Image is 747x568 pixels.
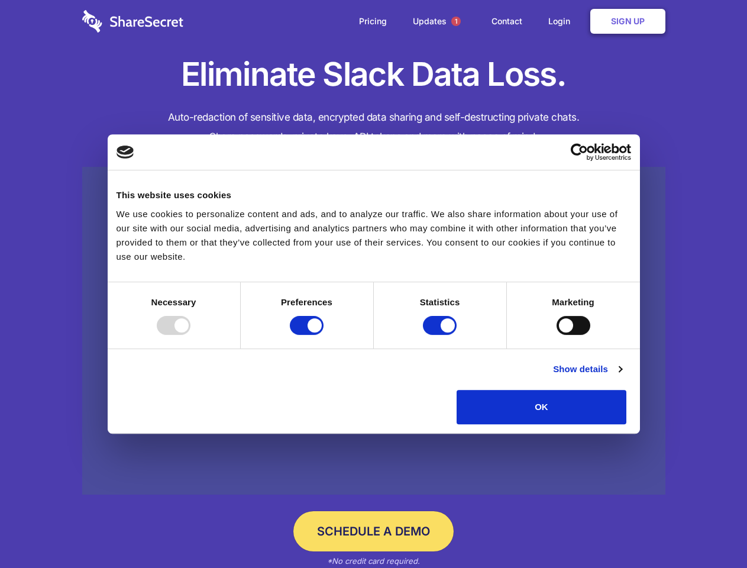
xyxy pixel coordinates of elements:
a: Login [536,3,588,40]
a: Pricing [347,3,399,40]
em: *No credit card required. [327,556,420,566]
h1: Eliminate Slack Data Loss. [82,53,665,96]
div: We use cookies to personalize content and ads, and to analyze our traffic. We also share informat... [117,207,631,264]
strong: Necessary [151,297,196,307]
a: Sign Up [590,9,665,34]
span: 1 [451,17,461,26]
img: logo-wordmark-white-trans-d4663122ce5f474addd5e946df7df03e33cb6a1c49d2221995e7729f52c070b2.svg [82,10,183,33]
a: Usercentrics Cookiebot - opens in a new window [528,143,631,161]
button: OK [457,390,626,424]
a: Show details [553,362,622,376]
strong: Marketing [552,297,594,307]
a: Schedule a Demo [293,511,454,551]
strong: Statistics [420,297,460,307]
a: Contact [480,3,534,40]
strong: Preferences [281,297,332,307]
div: This website uses cookies [117,188,631,202]
a: Wistia video thumbnail [82,167,665,495]
h4: Auto-redaction of sensitive data, encrypted data sharing and self-destructing private chats. Shar... [82,108,665,147]
img: logo [117,146,134,159]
